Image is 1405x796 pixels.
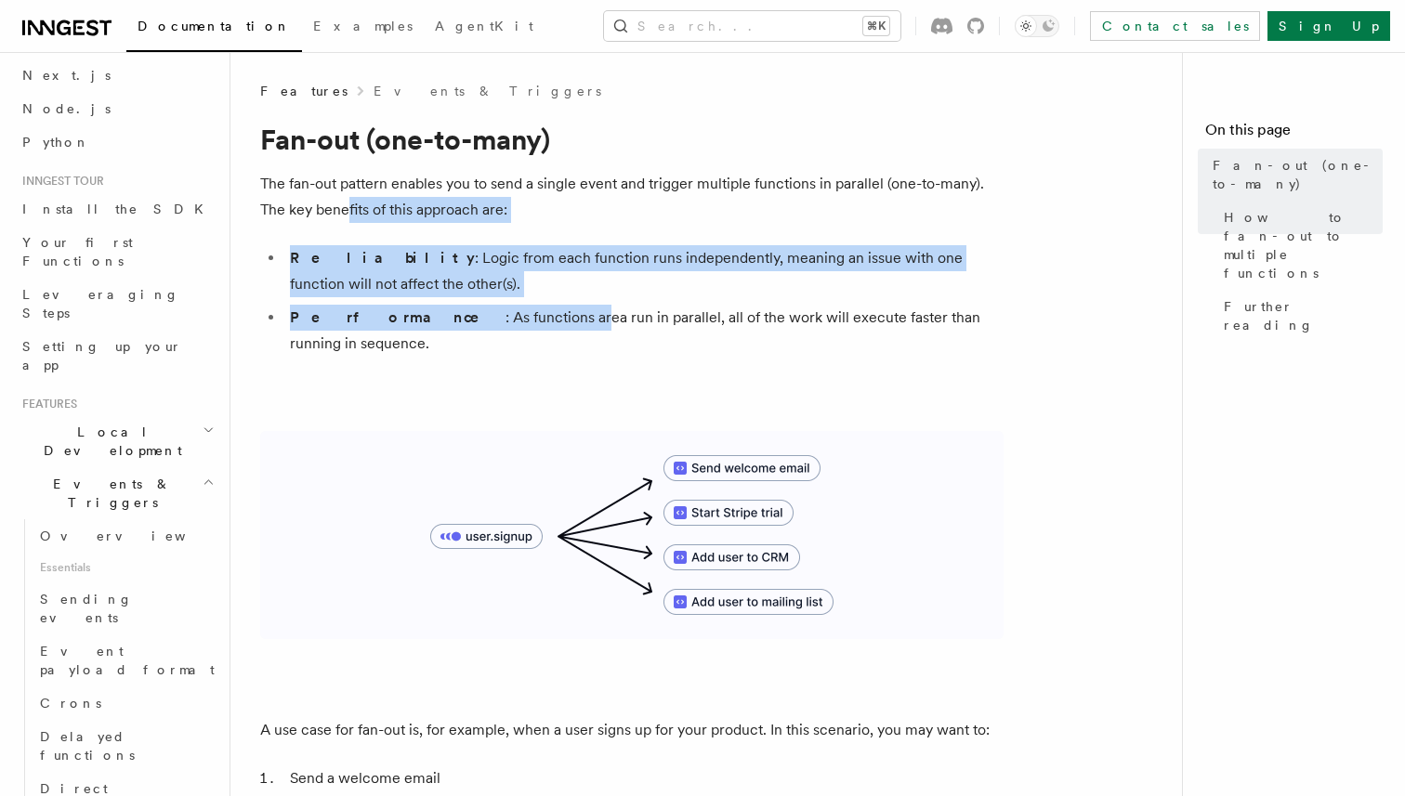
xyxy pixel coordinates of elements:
[33,519,218,553] a: Overview
[40,644,215,677] span: Event payload format
[1090,11,1260,41] a: Contact sales
[435,19,533,33] span: AgentKit
[22,202,215,216] span: Install the SDK
[15,125,218,159] a: Python
[22,101,111,116] span: Node.js
[1216,290,1383,342] a: Further reading
[1205,119,1383,149] h4: On this page
[424,6,545,50] a: AgentKit
[22,339,182,372] span: Setting up your app
[284,305,1004,357] li: : As functions area run in parallel, all of the work will execute faster than running in sequence.
[15,330,218,382] a: Setting up your app
[1224,208,1383,282] span: How to fan-out to multiple functions
[15,423,203,460] span: Local Development
[40,528,231,543] span: Overview
[284,765,1004,791] li: Send a welcome email
[138,19,291,33] span: Documentation
[863,17,889,35] kbd: ⌘K
[284,245,1004,297] li: : Logic from each function runs independently, meaning an issue with one function will not affect...
[33,720,218,772] a: Delayed functions
[290,308,506,326] strong: Performance
[15,397,77,411] span: Features
[22,287,179,320] span: Leveraging Steps
[260,123,1004,156] h1: Fan-out (one-to-many)
[33,634,218,686] a: Event payload format
[15,59,218,92] a: Next.js
[290,249,475,267] strong: Reliability
[604,11,900,41] button: Search...⌘K
[15,92,218,125] a: Node.js
[40,592,133,625] span: Sending events
[313,19,413,33] span: Examples
[260,717,1004,743] p: A use case for fan-out is, for example, when a user signs up for your product. In this scenario, ...
[40,696,101,711] span: Crons
[302,6,424,50] a: Examples
[1213,156,1383,193] span: Fan-out (one-to-many)
[22,235,133,268] span: Your first Functions
[15,192,218,226] a: Install the SDK
[15,415,218,467] button: Local Development
[22,68,111,83] span: Next.js
[15,174,104,189] span: Inngest tour
[260,171,1004,223] p: The fan-out pattern enables you to send a single event and trigger multiple functions in parallel...
[126,6,302,52] a: Documentation
[260,82,348,100] span: Features
[33,582,218,634] a: Sending events
[1015,15,1059,37] button: Toggle dark mode
[40,729,135,763] span: Delayed functions
[1205,149,1383,201] a: Fan-out (one-to-many)
[260,431,1004,639] img: A diagram showing how to fan-out to multiple functions
[22,135,90,150] span: Python
[15,475,203,512] span: Events & Triggers
[374,82,601,100] a: Events & Triggers
[1224,297,1383,334] span: Further reading
[33,686,218,720] a: Crons
[1267,11,1390,41] a: Sign Up
[15,226,218,278] a: Your first Functions
[15,467,218,519] button: Events & Triggers
[15,278,218,330] a: Leveraging Steps
[1216,201,1383,290] a: How to fan-out to multiple functions
[33,553,218,582] span: Essentials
